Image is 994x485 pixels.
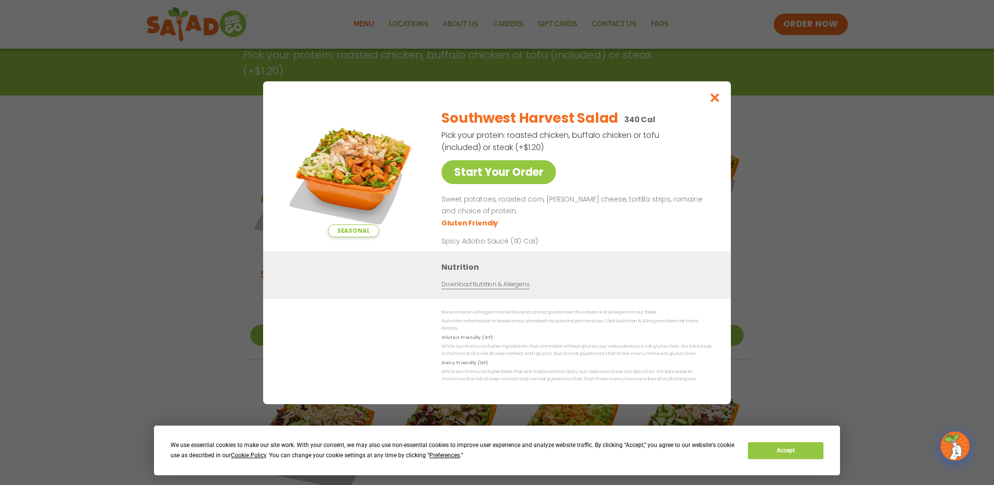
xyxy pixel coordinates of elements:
[441,368,711,383] p: While our menu includes foods that are made without dairy, our restaurants are not dairy free. We...
[441,261,716,273] h3: Nutrition
[441,160,556,184] a: Start Your Order
[441,236,622,246] p: Spicy Adobo Sauce (110 Cal)
[231,452,266,459] span: Cookie Policy
[941,432,969,460] img: wpChatIcon
[624,113,655,126] p: 340 Cal
[441,129,661,153] p: Pick your protein: roasted chicken, buffalo chicken or tofu (included) or steak (+$1.20)
[429,452,460,459] span: Preferences
[285,101,421,237] img: Featured product photo for Southwest Harvest Salad
[441,194,707,217] p: Sweet potatoes, roasted corn, [PERSON_NAME] cheese, tortilla strips, romaine and choice of protein.
[328,224,379,237] span: Seasonal
[171,440,736,461] div: We use essential cookies to make our site work. With your consent, we may also use non-essential ...
[441,280,529,289] a: Download Nutrition & Allergens
[441,108,618,129] h2: Southwest Harvest Salad
[748,442,823,459] button: Accept
[441,309,711,316] p: We are not an allergen free facility and cannot guarantee the absence of allergens in our foods.
[441,218,499,228] li: Gluten Friendly
[699,81,731,114] button: Close modal
[441,317,711,333] p: Nutrition information is based on our standard recipes and portion sizes. Click Nutrition & Aller...
[441,334,492,340] strong: Gluten Friendly (GF)
[154,426,840,475] div: Cookie Consent Prompt
[441,343,711,358] p: While our menu includes ingredients that are made without gluten, our restaurants are not gluten ...
[441,359,487,365] strong: Dairy Friendly (DF)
